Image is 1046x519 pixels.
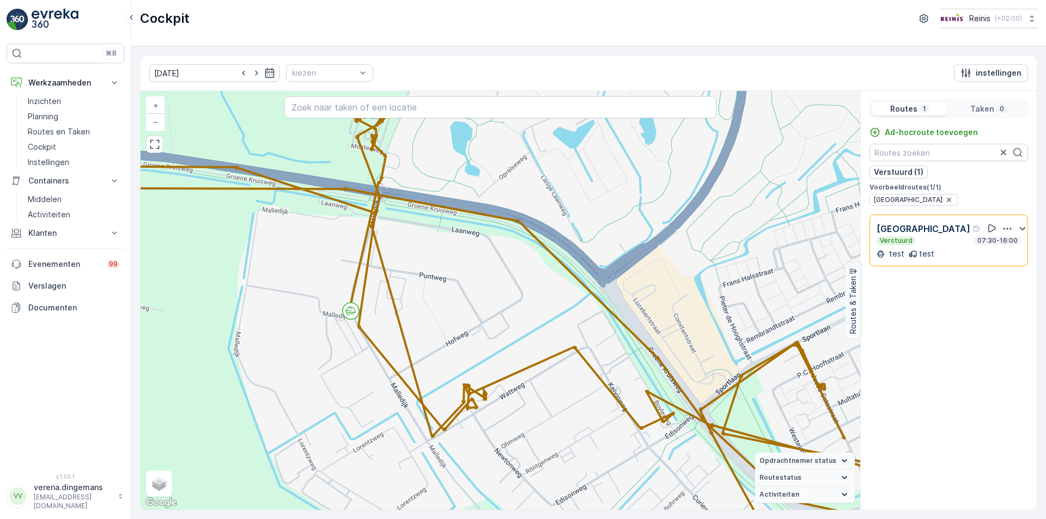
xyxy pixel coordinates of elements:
[140,10,190,27] p: Cockpit
[759,456,836,465] span: Opdrachtnemer status
[755,486,855,503] summary: Activiteiten
[153,101,158,110] span: +
[885,127,978,138] p: Ad-hocroute toevoegen
[7,9,28,30] img: logo
[34,493,112,510] p: [EMAIL_ADDRESS][DOMAIN_NAME]
[976,236,1019,245] p: 07:30-16:00
[869,127,978,138] a: Ad-hocroute toevoegen
[954,64,1028,82] button: instellingen
[28,142,56,152] p: Cockpit
[149,64,279,82] input: dd/mm/yyyy
[23,109,124,124] a: Planning
[995,14,1022,23] p: ( +02:00 )
[23,207,124,222] a: Activiteiten
[9,487,27,505] div: VV
[7,482,124,510] button: VVverena.dingemans[EMAIL_ADDRESS][DOMAIN_NAME]
[874,167,923,178] p: Verstuurd (1)
[32,9,78,30] img: logo_light-DOdMpM7g.png
[23,139,124,155] a: Cockpit
[7,170,124,192] button: Containers
[23,192,124,207] a: Middelen
[7,275,124,297] a: Verslagen
[999,105,1005,113] p: 0
[143,496,179,510] a: Dit gebied openen in Google Maps (er wordt een nieuw venster geopend)
[7,222,124,244] button: Klanten
[28,126,90,137] p: Routes en Taken
[23,94,124,109] a: Inzichten
[284,96,716,118] input: Zoek naar taken of een locatie
[755,453,855,469] summary: Opdrachtnemer status
[28,157,69,168] p: Instellingen
[919,248,934,259] p: test
[153,117,159,126] span: −
[7,72,124,94] button: Werkzaamheden
[147,97,163,114] a: In zoomen
[292,68,356,78] p: kiezen
[7,253,124,275] a: Evenementen99
[28,77,102,88] p: Werkzaamheden
[109,260,118,268] p: 99
[879,236,914,245] p: Verstuurd
[972,224,981,233] div: help tooltippictogram
[922,105,927,113] p: 1
[23,124,124,139] a: Routes en Taken
[34,482,112,493] p: verena.dingemans
[877,222,970,235] p: [GEOGRAPHIC_DATA]
[848,276,859,334] p: Routes & Taken
[890,103,917,114] p: Routes
[28,259,100,270] p: Evenementen
[939,9,1037,28] button: Reinis(+02:00)
[869,144,1028,161] input: Routes zoeken
[887,248,904,259] p: test
[28,209,70,220] p: Activiteiten
[28,228,102,239] p: Klanten
[28,96,61,107] p: Inzichten
[976,68,1021,78] p: instellingen
[7,297,124,319] a: Documenten
[759,473,801,482] span: Routestatus
[969,13,990,24] p: Reinis
[869,183,1028,192] p: Voorbeeldroutes ( 1 / 1 )
[147,472,171,496] a: Layers
[873,196,942,204] span: [GEOGRAPHIC_DATA]
[755,469,855,486] summary: Routestatus
[7,473,124,480] span: v 1.50.1
[28,280,120,291] p: Verslagen
[106,49,117,58] p: ⌘B
[147,114,163,130] a: Uitzoomen
[28,111,58,122] p: Planning
[28,175,102,186] p: Containers
[143,496,179,510] img: Google
[869,166,928,179] button: Verstuurd (1)
[939,13,965,25] img: Reinis-Logo-Vrijstaand_Tekengebied-1-copy2_aBO4n7j.png
[23,155,124,170] a: Instellingen
[28,194,62,205] p: Middelen
[28,302,120,313] p: Documenten
[970,103,994,114] p: Taken
[759,490,799,499] span: Activiteiten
